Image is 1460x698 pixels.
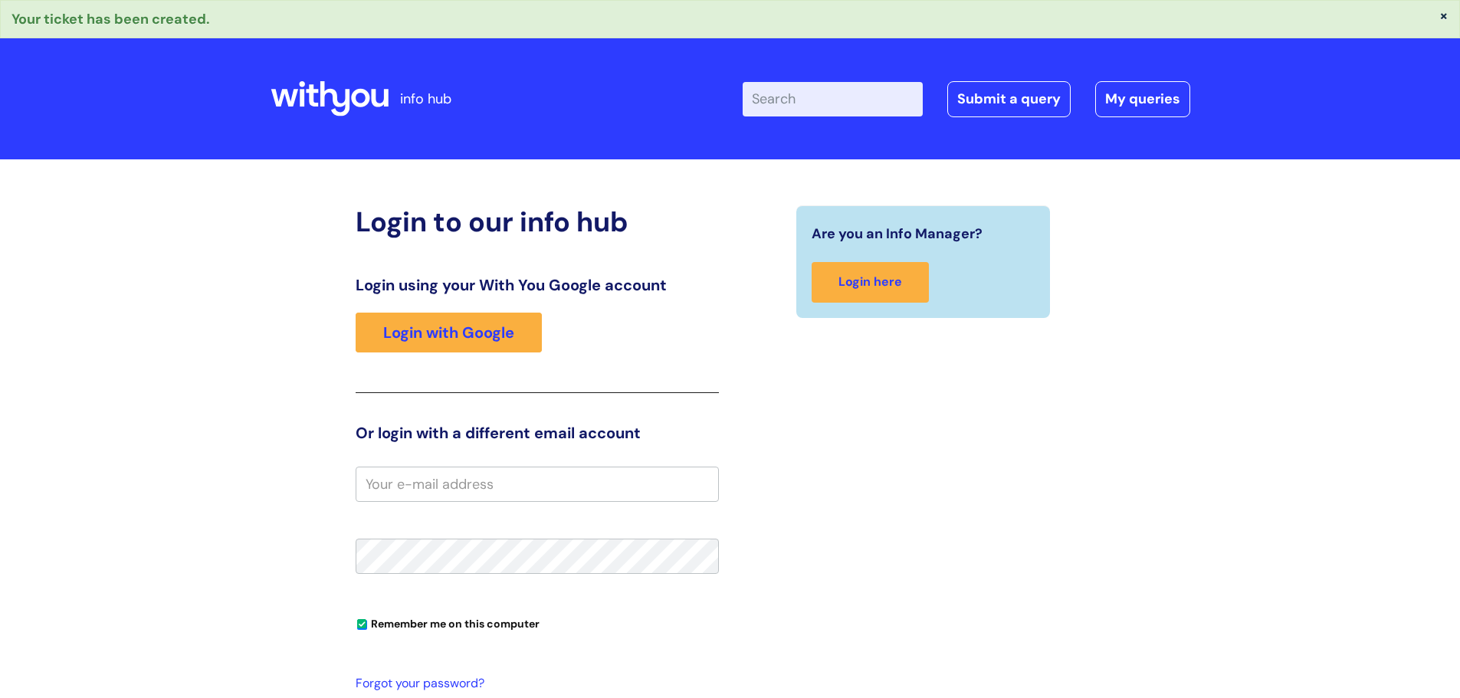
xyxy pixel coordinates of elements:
[812,221,983,246] span: Are you an Info Manager?
[356,424,719,442] h3: Or login with a different email account
[356,276,719,294] h3: Login using your With You Google account
[356,205,719,238] h2: Login to our info hub
[356,313,542,352] a: Login with Google
[400,87,451,111] p: info hub
[356,614,540,631] label: Remember me on this computer
[356,611,719,635] div: You can uncheck this option if you're logging in from a shared device
[357,620,367,630] input: Remember me on this computer
[1439,8,1449,22] button: ×
[947,81,1071,116] a: Submit a query
[1095,81,1190,116] a: My queries
[812,262,929,303] a: Login here
[356,673,711,695] a: Forgot your password?
[743,82,923,116] input: Search
[356,467,719,502] input: Your e-mail address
